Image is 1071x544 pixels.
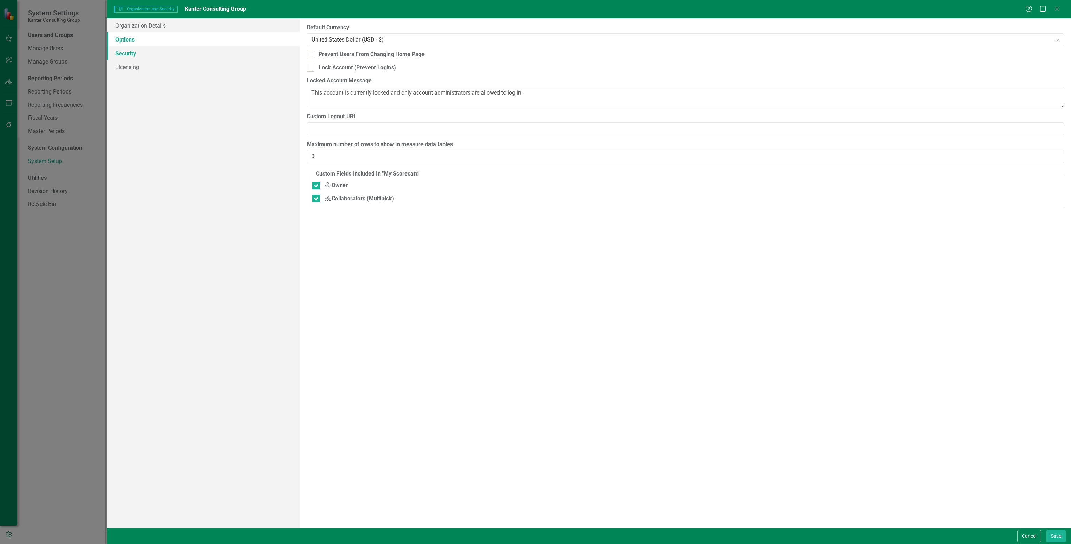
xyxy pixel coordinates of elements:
[107,46,300,60] a: Security
[324,181,348,189] div: Owner
[307,24,1064,32] label: Default Currency
[312,36,1051,44] div: United States Dollar (USD - $)
[307,141,1064,149] label: Maximum number of rows to show in measure data tables
[307,87,1064,107] textarea: This account is currently locked and only account administrators are allowed to log in.
[185,6,246,12] span: Kanter Consulting Group
[1017,530,1041,542] button: Cancel
[1046,530,1066,542] button: Save
[312,170,424,178] legend: Custom Fields Included In "My Scorecard"
[324,195,394,203] div: Collaborators (Multipick)
[319,51,425,59] div: Prevent Users From Changing Home Page
[307,150,1064,163] input: Number of rows (0 to show all rows)
[107,32,300,46] a: Options
[307,77,1064,85] label: Locked Account Message
[114,6,177,13] span: Organization and Security
[319,64,396,72] div: Lock Account (Prevent Logins)
[307,113,1064,121] label: Custom Logout URL
[107,18,300,32] a: Organization Details
[107,60,300,74] a: Licensing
